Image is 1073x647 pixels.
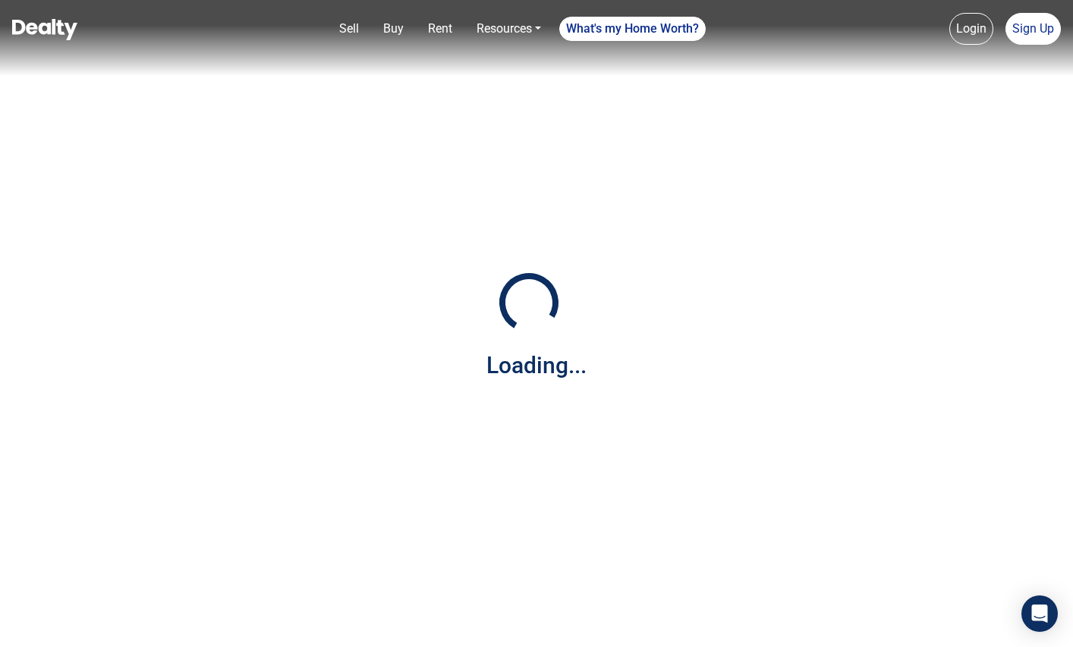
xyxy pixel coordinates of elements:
[8,601,53,647] iframe: BigID CMP Widget
[491,265,567,341] img: Loading
[1021,595,1058,632] div: Open Intercom Messenger
[949,13,993,45] a: Login
[422,14,458,44] a: Rent
[377,14,410,44] a: Buy
[470,14,547,44] a: Resources
[1005,13,1061,45] a: Sign Up
[333,14,365,44] a: Sell
[12,19,77,40] img: Dealty - Buy, Sell & Rent Homes
[559,17,706,41] a: What's my Home Worth?
[486,348,587,382] div: Loading...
